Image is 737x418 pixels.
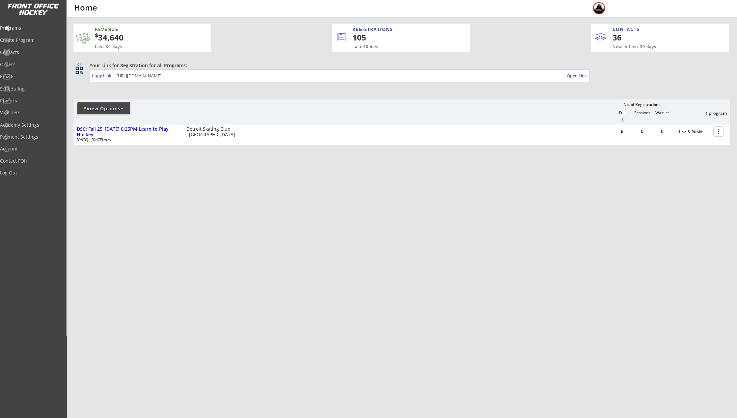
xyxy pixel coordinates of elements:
[90,62,710,69] div: Your Link for Registration for All Programs:
[613,32,653,43] div: 36
[632,129,652,134] div: 0
[95,44,179,50] div: Last 30 days
[693,110,727,116] div: 1 program
[632,111,652,115] div: Sessions
[613,26,642,33] div: CONTACTS
[95,31,98,39] sup: $
[613,118,632,122] div: 6
[186,126,238,138] div: Detroit Skating Club , [GEOGRAPHIC_DATA]
[612,111,632,115] div: Full
[352,26,439,33] div: REGISTRATIONS
[352,44,443,50] div: Last 30 days
[713,126,724,137] button: more_vert
[77,126,179,138] div: DSC: Fall 25' [DATE] 6:25PM Learn to Play Hockey
[621,102,662,107] div: No. of Registrations
[613,44,698,50] div: New in Last 30 days
[679,130,710,134] div: Live & Public
[352,32,448,43] div: 105
[95,26,179,33] div: REVENUE
[95,32,190,43] div: 34,640
[75,62,83,66] div: qr
[74,65,84,75] button: qr_code
[77,138,177,142] div: [DATE] - [DATE]
[77,105,130,112] div: View Options
[652,129,672,134] div: 0
[652,111,672,115] div: Waitlist
[92,72,113,78] div: Copy Link
[612,129,632,134] div: 6
[567,73,587,79] div: Open Link
[103,138,111,142] em: 2025
[567,71,587,80] a: Open Link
